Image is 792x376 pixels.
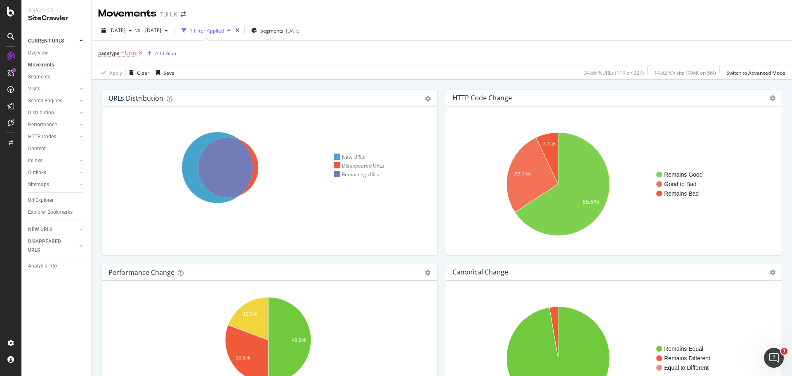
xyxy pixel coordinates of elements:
[425,270,431,276] div: gear
[28,73,85,81] a: Segments
[664,355,710,362] text: Remains Different
[584,69,644,76] div: 34.66 % URLs ( 11K on 32K )
[28,168,46,177] div: Outlinks
[28,37,64,45] div: CURRENT URLS
[28,144,46,153] div: Content
[664,364,709,371] text: Equal to Different
[664,171,702,178] text: Remains Good
[234,26,241,35] div: times
[28,196,54,205] div: Url Explorer
[770,270,775,275] i: Options
[28,85,77,93] a: Visits
[144,48,177,58] button: Add Filter
[28,85,40,93] div: Visits
[28,180,77,189] a: Sitemaps
[28,262,85,270] a: Analysis Info
[28,132,77,141] a: HTTP Codes
[453,120,772,248] svg: A chart.
[28,97,62,105] div: Search Engines
[142,24,171,37] button: [DATE]
[453,267,508,278] h4: Canonical Change
[514,171,531,177] text: 27.1%
[98,24,135,37] button: [DATE]
[108,268,174,277] div: Performance Change
[28,208,85,217] a: Explorer Bookmarks
[160,10,177,19] div: TUI UK
[334,171,379,178] div: Remaining URLs
[121,50,124,57] span: =
[723,66,785,79] button: Switch to Advanced Mode
[28,132,56,141] div: HTTP Codes
[125,47,137,59] span: Units
[178,24,234,37] button: 1 Filter Applied
[98,50,120,57] span: pagetype
[190,27,224,34] div: 1 Filter Applied
[28,14,85,23] div: SiteCrawler
[181,12,186,17] div: arrow-right-arrow-left
[28,262,57,270] div: Analysis Info
[28,225,77,234] a: NEW URLS
[163,69,174,76] div: Save
[109,69,122,76] div: Apply
[28,121,57,129] div: Performance
[155,50,177,57] div: Add Filter
[135,26,142,33] span: vs
[28,109,77,117] a: Distribution
[28,156,77,165] a: Inlinks
[108,94,163,102] div: URLs Distribution
[334,162,385,169] div: Disappeared URLs
[292,337,306,343] text: 49.9%
[28,168,77,177] a: Outlinks
[286,27,301,34] div: [DATE]
[664,181,697,187] text: Good to Bad
[28,208,73,217] div: Explorer Bookmarks
[28,196,85,205] a: Url Explorer
[28,61,54,69] div: Movements
[542,141,556,147] text: 7.1%
[770,95,775,101] i: Options
[109,27,125,34] span: 2025 Sep. 23rd
[142,27,161,34] span: 2025 Sep. 21st
[28,121,77,129] a: Performance
[453,92,512,104] h4: HTTP Code Change
[781,348,787,355] span: 1
[28,97,77,105] a: Search Engines
[334,154,365,161] div: New URLs
[28,61,85,69] a: Movements
[28,180,49,189] div: Sitemaps
[28,49,48,57] div: Overview
[28,37,77,45] a: CURRENT URLS
[28,225,52,234] div: NEW URLS
[153,66,174,79] button: Save
[582,199,599,205] text: 65.8%
[137,69,149,76] div: Clear
[28,7,85,14] div: Analytics
[28,237,77,255] a: DISAPPEARED URLS
[764,348,784,368] iframe: Intercom live chat
[654,69,716,76] div: 14.62 % Visits ( 706K on 5M )
[260,27,283,34] span: Segments
[248,24,304,37] button: Segments[DATE]
[236,355,250,361] text: 30.8%
[664,190,699,197] text: Remains Bad
[664,345,703,352] text: Remains Equal
[28,144,85,153] a: Content
[28,49,85,57] a: Overview
[726,69,785,76] div: Switch to Advanced Mode
[98,7,157,21] div: Movements
[126,66,149,79] button: Clear
[98,66,122,79] button: Apply
[243,311,257,317] text: 19.3%
[425,96,431,102] div: gear
[28,109,54,117] div: Distribution
[28,156,42,165] div: Inlinks
[28,237,70,255] div: DISAPPEARED URLS
[28,73,50,81] div: Segments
